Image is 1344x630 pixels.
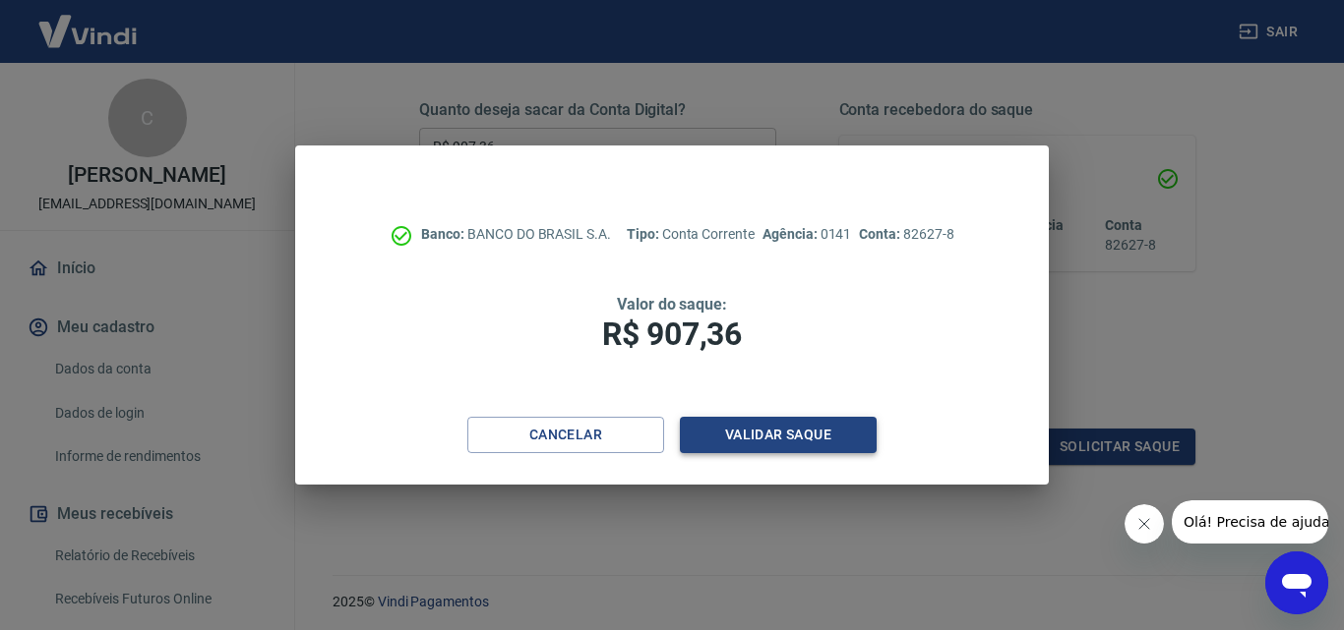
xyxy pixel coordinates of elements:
span: Valor do saque: [617,295,727,314]
iframe: Fechar mensagem [1125,504,1164,544]
span: Agência: [763,226,821,242]
span: Conta: [859,226,903,242]
p: BANCO DO BRASIL S.A. [421,224,611,245]
span: R$ 907,36 [602,315,742,353]
span: Olá! Precisa de ajuda? [12,14,165,29]
p: 0141 [763,224,851,245]
iframe: Mensagem da empresa [1172,500,1328,544]
button: Validar saque [680,417,877,453]
span: Banco: [421,226,467,242]
p: 82627-8 [859,224,953,245]
iframe: Botão para abrir a janela de mensagens [1265,551,1328,614]
p: Conta Corrente [627,224,755,245]
button: Cancelar [467,417,664,453]
span: Tipo: [627,226,662,242]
